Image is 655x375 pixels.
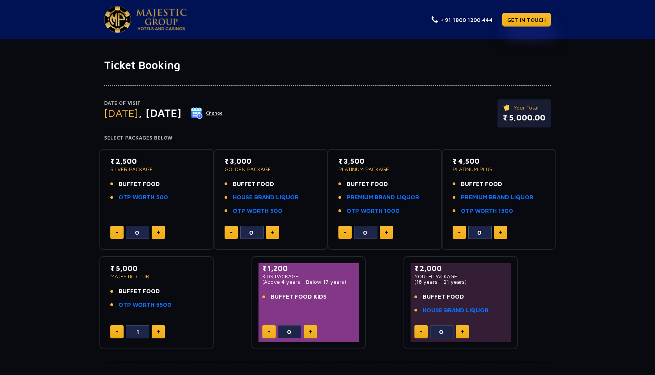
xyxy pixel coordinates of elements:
p: ₹ 3,000 [225,156,317,166]
span: , [DATE] [138,106,181,119]
p: Your Total [503,103,545,112]
img: plus [385,230,388,234]
img: plus [157,230,160,234]
h4: Select Packages Below [104,135,551,141]
p: YOUTH PACKAGE [414,274,507,279]
span: BUFFET FOOD [461,180,502,189]
img: ticket [503,103,511,112]
p: (Above 4 years - Below 17 years) [262,279,355,285]
a: PREMIUM BRAND LIQUOR [461,193,533,202]
img: minus [230,232,232,233]
a: HOUSE BRAND LIQUOR [233,193,299,202]
p: MAJESTIC CLUB [110,274,203,279]
p: ₹ 2,500 [110,156,203,166]
p: ₹ 5,000.00 [503,112,545,124]
button: Change [191,107,223,119]
a: + 91 1800 1200 444 [432,16,492,24]
p: (18 years - 21 years) [414,279,507,285]
p: SILVER PACKAGE [110,166,203,172]
img: Majestic Pride [104,6,131,33]
img: minus [116,232,118,233]
span: BUFFET FOOD [233,180,274,189]
p: PLATINUM PACKAGE [338,166,431,172]
p: ₹ 3,500 [338,156,431,166]
p: PLATINUM PLUS [453,166,545,172]
span: BUFFET FOOD [423,292,464,301]
a: HOUSE BRAND LIQUOR [423,306,489,315]
img: minus [116,331,118,333]
a: OTP WORTH 1000 [347,207,400,216]
img: plus [157,330,160,334]
span: BUFFET FOOD [347,180,388,189]
img: minus [458,232,460,233]
img: plus [499,230,502,234]
a: OTP WORTH 5500 [119,301,172,310]
span: BUFFET FOOD [119,180,160,189]
img: minus [268,331,270,333]
h1: Ticket Booking [104,58,551,72]
a: OTP WORTH 500 [233,207,282,216]
p: ₹ 1,200 [262,263,355,274]
a: OTP WORTH 1500 [461,207,513,216]
p: Date of Visit [104,99,223,107]
img: plus [309,330,312,334]
span: BUFFET FOOD [119,287,160,296]
img: plus [271,230,274,234]
img: minus [344,232,346,233]
p: ₹ 5,000 [110,263,203,274]
p: ₹ 2,000 [414,263,507,274]
p: GOLDEN PACKAGE [225,166,317,172]
span: [DATE] [104,106,138,119]
img: minus [420,331,422,333]
img: Majestic Pride [136,9,187,30]
p: KIDS PACKAGE [262,274,355,279]
a: OTP WORTH 500 [119,193,168,202]
p: ₹ 4,500 [453,156,545,166]
img: plus [461,330,464,334]
a: PREMIUM BRAND LIQUOR [347,193,419,202]
span: BUFFET FOOD KIDS [271,292,327,301]
a: GET IN TOUCH [502,13,551,27]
